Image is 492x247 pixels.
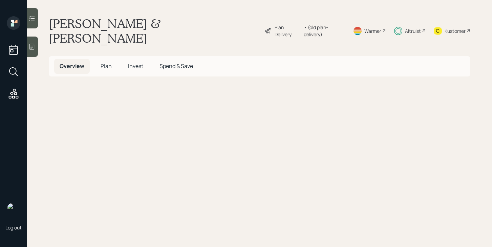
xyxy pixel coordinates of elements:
[101,62,112,70] span: Plan
[445,27,466,35] div: Kustomer
[60,62,84,70] span: Overview
[304,24,345,38] div: • (old plan-delivery)
[275,24,300,38] div: Plan Delivery
[49,16,259,45] h1: [PERSON_NAME] & [PERSON_NAME]
[405,27,421,35] div: Altruist
[364,27,381,35] div: Warmer
[7,203,20,216] img: michael-russo-headshot.png
[128,62,143,70] span: Invest
[5,224,22,231] div: Log out
[159,62,193,70] span: Spend & Save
